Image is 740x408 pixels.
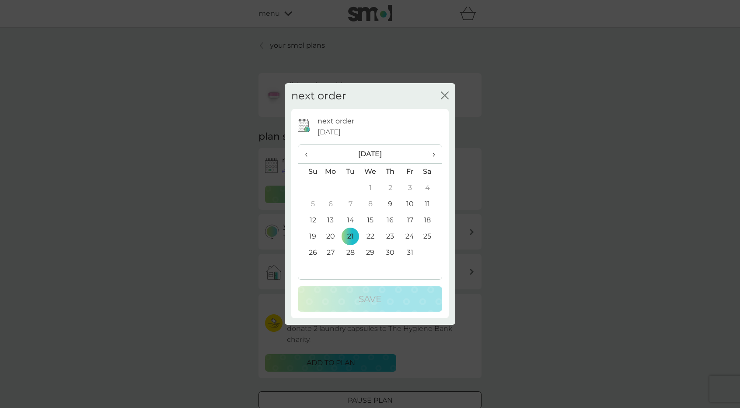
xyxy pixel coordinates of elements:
[321,145,420,164] th: [DATE]
[380,196,400,212] td: 9
[380,180,400,196] td: 2
[380,229,400,245] td: 23
[321,212,341,229] td: 13
[380,163,400,180] th: Th
[441,91,449,101] button: close
[360,229,380,245] td: 22
[420,180,442,196] td: 4
[360,196,380,212] td: 8
[400,196,420,212] td: 10
[318,127,341,138] span: [DATE]
[298,212,321,229] td: 12
[360,163,380,180] th: We
[426,145,435,163] span: ›
[400,229,420,245] td: 24
[321,163,341,180] th: Mo
[400,212,420,229] td: 17
[360,212,380,229] td: 15
[298,196,321,212] td: 5
[321,245,341,261] td: 27
[291,90,346,102] h2: next order
[420,163,442,180] th: Sa
[400,245,420,261] td: 31
[341,245,360,261] td: 28
[359,292,381,306] p: Save
[360,245,380,261] td: 29
[321,196,341,212] td: 6
[360,180,380,196] td: 1
[341,196,360,212] td: 7
[400,180,420,196] td: 3
[420,212,442,229] td: 18
[298,163,321,180] th: Su
[341,229,360,245] td: 21
[318,116,354,127] p: next order
[341,212,360,229] td: 14
[380,212,400,229] td: 16
[305,145,314,163] span: ‹
[298,229,321,245] td: 19
[341,163,360,180] th: Tu
[380,245,400,261] td: 30
[298,245,321,261] td: 26
[321,229,341,245] td: 20
[420,229,442,245] td: 25
[420,196,442,212] td: 11
[400,163,420,180] th: Fr
[298,286,442,312] button: Save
